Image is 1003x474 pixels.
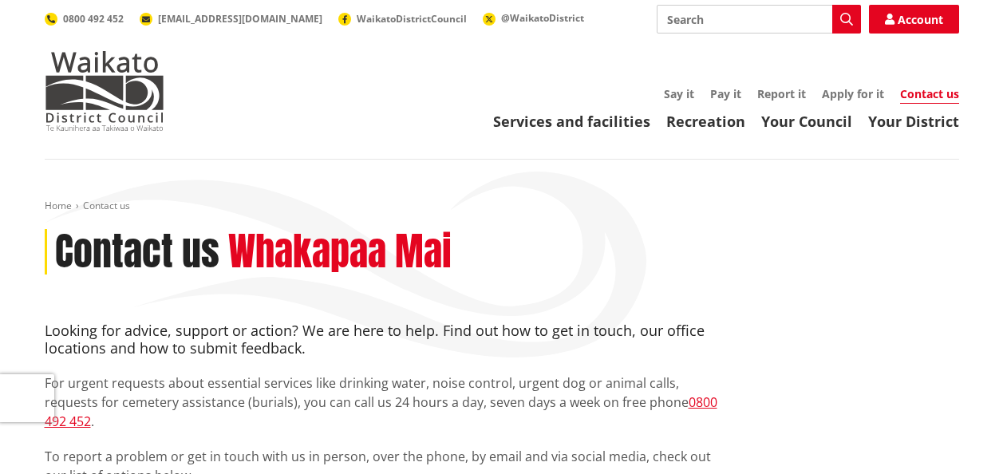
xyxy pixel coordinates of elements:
[710,86,741,101] a: Pay it
[900,86,959,104] a: Contact us
[140,12,322,26] a: [EMAIL_ADDRESS][DOMAIN_NAME]
[483,11,584,25] a: @WaikatoDistrict
[45,199,72,212] a: Home
[45,199,959,213] nav: breadcrumb
[83,199,130,212] span: Contact us
[45,393,717,430] a: 0800 492 452
[501,11,584,25] span: @WaikatoDistrict
[657,5,861,34] input: Search input
[45,12,124,26] a: 0800 492 452
[45,373,725,431] p: For urgent requests about essential services like drinking water, noise control, urgent dog or an...
[666,112,745,131] a: Recreation
[761,112,852,131] a: Your Council
[228,229,452,275] h2: Whakapaa Mai
[338,12,467,26] a: WaikatoDistrictCouncil
[868,112,959,131] a: Your District
[55,229,219,275] h1: Contact us
[664,86,694,101] a: Say it
[158,12,322,26] span: [EMAIL_ADDRESS][DOMAIN_NAME]
[822,86,884,101] a: Apply for it
[869,5,959,34] a: Account
[45,322,725,357] h4: Looking for advice, support or action? We are here to help. Find out how to get in touch, our off...
[63,12,124,26] span: 0800 492 452
[357,12,467,26] span: WaikatoDistrictCouncil
[757,86,806,101] a: Report it
[45,51,164,131] img: Waikato District Council - Te Kaunihera aa Takiwaa o Waikato
[493,112,650,131] a: Services and facilities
